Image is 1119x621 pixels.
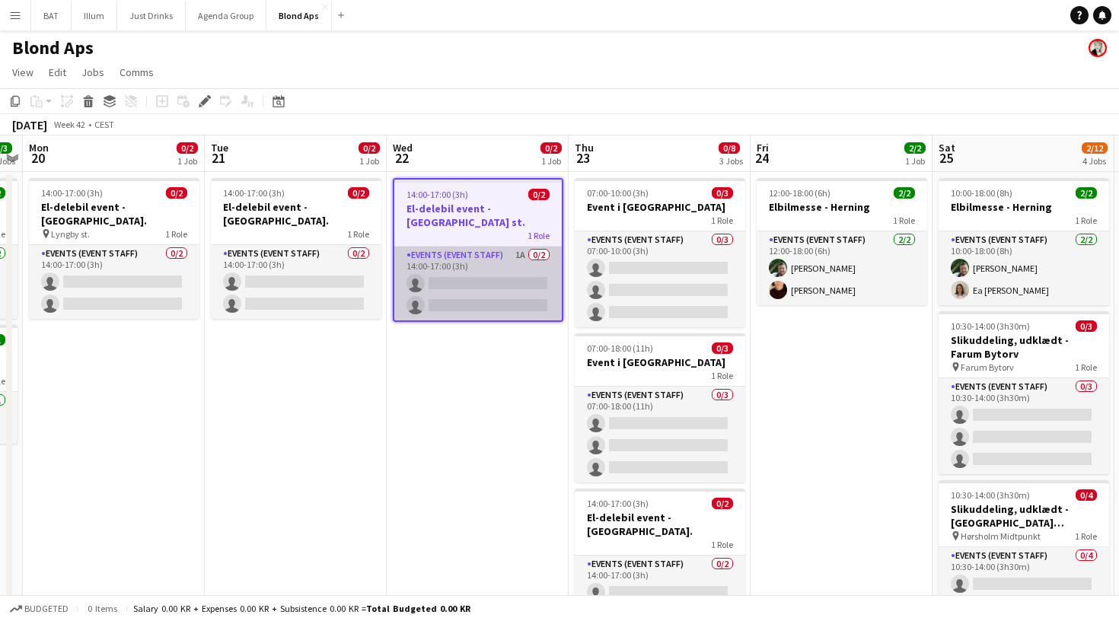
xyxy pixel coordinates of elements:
[575,231,745,327] app-card-role: Events (Event Staff)0/307:00-10:00 (3h)
[29,200,199,228] h3: El-delebil event - [GEOGRAPHIC_DATA].
[939,141,955,154] span: Sat
[1082,155,1107,167] div: 4 Jobs
[939,311,1109,474] div: 10:30-14:00 (3h30m)0/3Slikuddeling, udklædt - Farum Bytorv Farum Bytorv1 RoleEvents (Event Staff)...
[51,228,90,240] span: Lyngby st.
[540,142,562,154] span: 0/2
[223,187,285,199] span: 14:00-17:00 (3h)
[31,1,72,30] button: BAT
[177,142,198,154] span: 0/2
[394,202,562,229] h3: El-delebil event - [GEOGRAPHIC_DATA] st.
[1075,530,1097,542] span: 1 Role
[84,603,120,614] span: 0 items
[347,228,369,240] span: 1 Role
[757,200,927,214] h3: Elbilmesse - Herning
[133,603,470,614] div: Salary 0.00 KR + Expenses 0.00 KR + Subsistence 0.00 KR =
[1075,215,1097,226] span: 1 Role
[757,141,769,154] span: Fri
[587,342,653,354] span: 07:00-18:00 (11h)
[41,187,103,199] span: 14:00-17:00 (3h)
[49,65,66,79] span: Edit
[1076,187,1097,199] span: 2/2
[211,178,381,319] app-job-card: 14:00-17:00 (3h)0/2El-delebil event - [GEOGRAPHIC_DATA].1 RoleEvents (Event Staff)0/214:00-17:00 ...
[541,155,561,167] div: 1 Job
[961,530,1041,542] span: Hørsholm Midtpunkt
[43,62,72,82] a: Edit
[951,489,1030,501] span: 10:30-14:00 (3h30m)
[211,200,381,228] h3: El-delebil event - [GEOGRAPHIC_DATA].
[24,603,69,614] span: Budgeted
[712,498,733,509] span: 0/2
[939,378,1109,474] app-card-role: Events (Event Staff)0/310:30-14:00 (3h30m)
[75,62,110,82] a: Jobs
[939,333,1109,361] h3: Slikuddeling, udklædt - Farum Bytorv
[757,178,927,305] app-job-card: 12:00-18:00 (6h)2/2Elbilmesse - Herning1 RoleEvents (Event Staff)2/212:00-18:00 (6h)[PERSON_NAME]...
[575,200,745,214] h3: Event i [GEOGRAPHIC_DATA]
[894,187,915,199] span: 2/2
[211,141,228,154] span: Tue
[587,187,649,199] span: 07:00-10:00 (3h)
[939,178,1109,305] app-job-card: 10:00-18:00 (8h)2/2Elbilmesse - Herning1 RoleEvents (Event Staff)2/210:00-18:00 (8h)[PERSON_NAME]...
[394,247,562,320] app-card-role: Events (Event Staff)1A0/214:00-17:00 (3h)
[348,187,369,199] span: 0/2
[939,502,1109,530] h3: Slikuddeling, udklædt - [GEOGRAPHIC_DATA] Midtpunkt
[961,361,1014,373] span: Farum Bytorv
[120,65,154,79] span: Comms
[719,142,740,154] span: 0/8
[12,37,94,59] h1: Blond Aps
[951,187,1012,199] span: 10:00-18:00 (8h)
[936,149,955,167] span: 25
[528,189,550,200] span: 0/2
[166,187,187,199] span: 0/2
[177,155,197,167] div: 1 Job
[575,355,745,369] h3: Event i [GEOGRAPHIC_DATA]
[587,498,649,509] span: 14:00-17:00 (3h)
[893,215,915,226] span: 1 Role
[266,1,332,30] button: Blond Aps
[575,178,745,327] app-job-card: 07:00-10:00 (3h)0/3Event i [GEOGRAPHIC_DATA]1 RoleEvents (Event Staff)0/307:00-10:00 (3h)
[113,62,160,82] a: Comms
[754,149,769,167] span: 24
[393,141,413,154] span: Wed
[1082,142,1108,154] span: 2/12
[117,1,186,30] button: Just Drinks
[393,178,563,322] app-job-card: 14:00-17:00 (3h)0/2El-delebil event - [GEOGRAPHIC_DATA] st.1 RoleEvents (Event Staff)1A0/214:00-1...
[904,142,926,154] span: 2/2
[211,245,381,319] app-card-role: Events (Event Staff)0/214:00-17:00 (3h)
[359,155,379,167] div: 1 Job
[719,155,743,167] div: 3 Jobs
[391,149,413,167] span: 22
[951,320,1030,332] span: 10:30-14:00 (3h30m)
[939,231,1109,305] app-card-role: Events (Event Staff)2/210:00-18:00 (8h)[PERSON_NAME]Ea [PERSON_NAME]
[1089,39,1107,57] app-user-avatar: Kersti Bøgebjerg
[1076,320,1097,332] span: 0/3
[575,387,745,482] app-card-role: Events (Event Staff)0/307:00-18:00 (11h)
[12,117,47,132] div: [DATE]
[50,119,88,130] span: Week 42
[1076,489,1097,501] span: 0/4
[12,65,33,79] span: View
[575,511,745,538] h3: El-delebil event - [GEOGRAPHIC_DATA].
[575,333,745,482] div: 07:00-18:00 (11h)0/3Event i [GEOGRAPHIC_DATA]1 RoleEvents (Event Staff)0/307:00-18:00 (11h)
[6,62,40,82] a: View
[72,1,117,30] button: Illum
[209,149,228,167] span: 21
[406,189,468,200] span: 14:00-17:00 (3h)
[712,342,733,354] span: 0/3
[29,178,199,319] app-job-card: 14:00-17:00 (3h)0/2El-delebil event - [GEOGRAPHIC_DATA]. Lyngby st.1 RoleEvents (Event Staff)0/21...
[769,187,830,199] span: 12:00-18:00 (6h)
[29,245,199,319] app-card-role: Events (Event Staff)0/214:00-17:00 (3h)
[29,141,49,154] span: Mon
[528,230,550,241] span: 1 Role
[939,200,1109,214] h3: Elbilmesse - Herning
[575,141,594,154] span: Thu
[711,215,733,226] span: 1 Role
[81,65,104,79] span: Jobs
[27,149,49,167] span: 20
[165,228,187,240] span: 1 Role
[711,370,733,381] span: 1 Role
